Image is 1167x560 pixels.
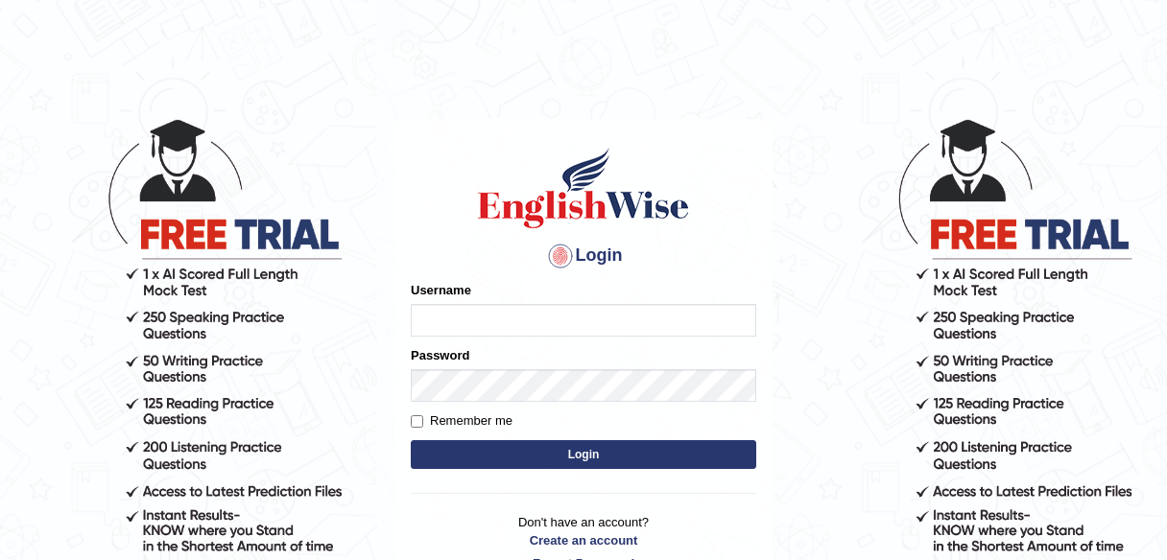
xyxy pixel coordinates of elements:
[474,145,693,231] img: Logo of English Wise sign in for intelligent practice with AI
[411,281,471,299] label: Username
[411,415,423,428] input: Remember me
[411,346,469,364] label: Password
[411,440,756,469] button: Login
[411,241,756,271] h4: Login
[411,411,512,431] label: Remember me
[411,531,756,549] a: Create an account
